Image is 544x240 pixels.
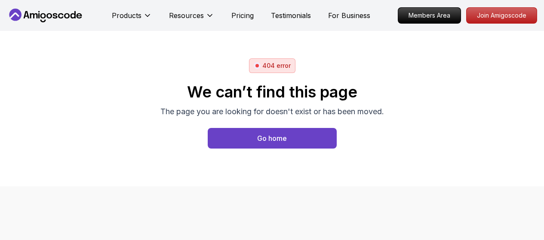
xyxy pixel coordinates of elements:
h2: We can’t find this page [160,83,384,100]
p: 404 error [262,61,291,70]
button: Go home [208,128,337,149]
p: Join Amigoscode [467,8,537,23]
a: Pricing [231,10,254,21]
a: Members Area [398,7,461,24]
a: Testimonials [271,10,311,21]
p: Products [112,10,141,21]
button: Products [112,10,152,27]
a: Join Amigoscode [466,7,537,24]
div: Go home [257,133,287,143]
p: Resources [169,10,204,21]
p: The page you are looking for doesn't exist or has been moved. [160,106,384,118]
a: Home page [208,128,337,149]
p: Members Area [398,8,461,23]
button: Resources [169,10,214,27]
a: For Business [328,10,370,21]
